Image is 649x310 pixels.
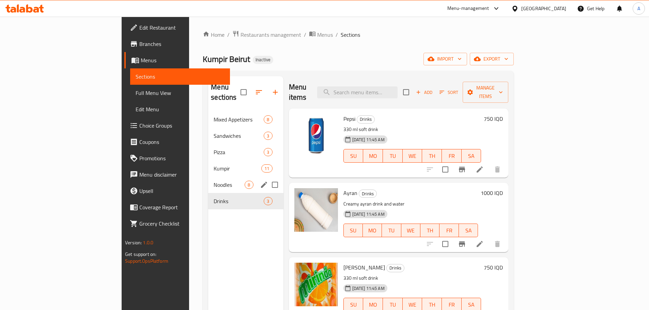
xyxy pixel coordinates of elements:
button: MO [363,224,382,237]
span: 8 [264,116,272,123]
span: Coverage Report [139,203,225,211]
span: [DATE] 11:45 AM [350,211,387,217]
h6: 1000 IQD [481,188,503,198]
span: SU [346,300,361,310]
button: delete [489,161,506,178]
a: Coupons [124,134,230,150]
button: MO [363,149,383,163]
span: Promotions [139,154,225,162]
span: MO [366,151,380,161]
p: Creamy ayran drink and water [343,200,478,208]
span: WE [404,226,418,235]
span: Edit Menu [136,105,225,113]
span: 3 [264,149,272,156]
button: import [423,53,467,65]
button: FR [442,149,462,163]
button: TU [382,224,401,237]
span: FR [445,151,459,161]
span: TH [425,151,439,161]
a: Menu disclaimer [124,166,230,183]
div: Mixed Appetizers8 [208,111,283,128]
button: Branch-specific-item [454,236,470,252]
span: [DATE] 11:45 AM [350,136,387,143]
span: Choice Groups [139,121,225,130]
span: TH [423,226,437,235]
span: Sections [136,72,225,81]
button: FR [439,224,459,237]
div: items [245,181,253,189]
span: Sections [341,31,360,39]
span: Get support on: [125,250,156,259]
span: Add item [413,87,435,98]
span: 3 [264,133,272,139]
a: Restaurants management [232,30,301,39]
button: Manage items [463,82,508,103]
span: FR [445,300,459,310]
span: [DATE] 11:45 AM [350,285,387,292]
span: import [429,55,462,63]
span: Menus [317,31,333,39]
span: Select to update [438,237,452,251]
span: WE [405,151,420,161]
button: export [470,53,514,65]
div: Drinks3 [208,193,283,209]
span: Edit Restaurant [139,23,225,32]
span: Drinks [387,264,404,272]
div: Noodles8edit [208,177,283,193]
span: Sort items [435,87,463,98]
span: Coupons [139,138,225,146]
nav: breadcrumb [203,30,514,39]
img: Ayran [294,188,338,232]
a: Menus [309,30,333,39]
span: Mixed Appetizers [214,115,264,124]
span: 1.0.0 [143,238,153,247]
button: Branch-specific-item [454,161,470,178]
a: Edit Restaurant [124,19,230,36]
a: Support.OpsPlatform [125,257,168,265]
button: Add section [267,84,283,100]
span: Version: [125,238,142,247]
span: Drinks [359,190,376,198]
span: FR [442,226,456,235]
a: Menus [124,52,230,68]
span: SA [462,226,475,235]
div: items [264,115,272,124]
img: Pepsi [294,114,338,158]
span: Restaurants management [241,31,301,39]
span: A [637,5,640,12]
span: Upsell [139,187,225,195]
div: Menu-management [447,4,489,13]
span: Manage items [468,84,503,101]
button: SA [459,224,478,237]
div: Pizza3 [208,144,283,160]
h6: 750 IQD [484,263,503,272]
span: Menu disclaimer [139,170,225,179]
span: [PERSON_NAME] [343,262,385,273]
a: Edit Menu [130,101,230,117]
span: Select to update [438,162,452,177]
span: Menus [141,56,225,64]
div: Sandwiches [214,132,264,140]
div: Drinks [357,115,375,124]
span: 3 [264,198,272,205]
button: TH [422,149,442,163]
div: Sandwiches3 [208,128,283,144]
span: Pepsi [343,114,355,124]
a: Full Menu View [130,85,230,101]
button: edit [259,180,269,190]
button: WE [401,224,420,237]
h2: Menu items [289,82,309,102]
span: 8 [245,182,253,188]
span: Kumpir [214,164,261,173]
div: Kumpir11 [208,160,283,177]
img: Mirinda Orange [294,263,338,306]
span: Drinks [357,115,374,123]
button: delete [489,236,506,252]
span: Drinks [214,197,264,205]
span: Pizza [214,148,264,156]
span: Sort sections [251,84,267,100]
a: Choice Groups [124,117,230,134]
span: export [475,55,508,63]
